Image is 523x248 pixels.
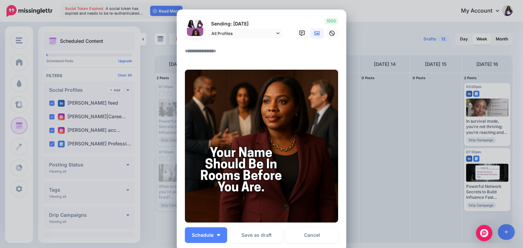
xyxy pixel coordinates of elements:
[324,18,338,24] span: 1500
[217,234,220,236] img: arrow-down-white.png
[286,227,338,243] a: Cancel
[208,20,283,28] p: Sending: [DATE]
[185,227,227,243] button: Schedule
[185,70,338,223] img: 2ACVS7V3BBRY2V872CX58VGD8JY5DP9R.png
[192,233,213,237] span: Schedule
[211,30,275,37] span: All Profiles
[187,20,195,28] img: 1753062409949-64027.png
[231,227,283,243] button: Save as draft
[208,29,283,38] a: All Profiles
[195,20,203,28] img: AOh14GgRZl8Wp09hFKi170KElp-xBEIImXkZHkZu8KLJnAs96-c-64028.png
[476,225,492,241] div: Open Intercom Messenger
[187,28,203,44] img: 341543480_236302542240996_3734780188724440359_n-bsa130527.jpg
